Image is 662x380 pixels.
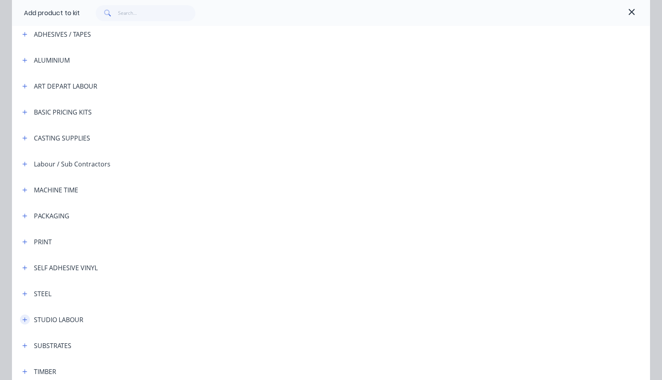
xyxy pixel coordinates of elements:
div: PRINT [34,237,52,247]
input: Search... [118,5,196,21]
div: TIMBER [34,367,56,376]
div: STUDIO LABOUR [34,315,83,325]
div: ART DEPART LABOUR [34,81,97,91]
div: PACKAGING [34,211,69,221]
div: SUBSTRATES [34,341,71,350]
div: Labour / Sub Contractors [34,159,110,169]
div: Add product to kit [24,8,80,18]
div: SELF ADHESIVE VINYL [34,263,98,273]
div: MACHINE TIME [34,185,78,195]
div: CASTING SUPPLIES [34,133,90,143]
div: ADHESIVES / TAPES [34,30,91,39]
div: ALUMINIUM [34,55,70,65]
div: STEEL [34,289,51,299]
div: BASIC PRICING KITS [34,107,92,117]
